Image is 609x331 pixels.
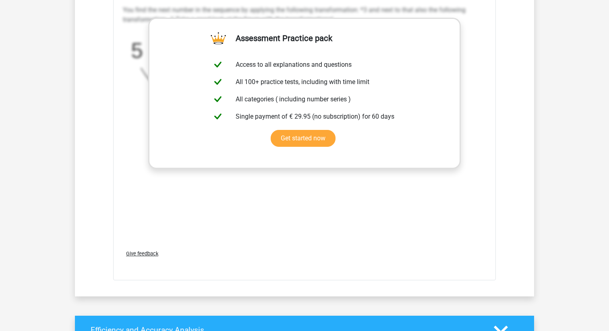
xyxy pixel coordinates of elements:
a: Get started now [271,130,336,147]
span: Give feedback [126,251,158,257]
p: You find the next number in the sequence by applying the following transformation: *3 and next to... [123,5,486,25]
tspan: 5 [131,38,143,62]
